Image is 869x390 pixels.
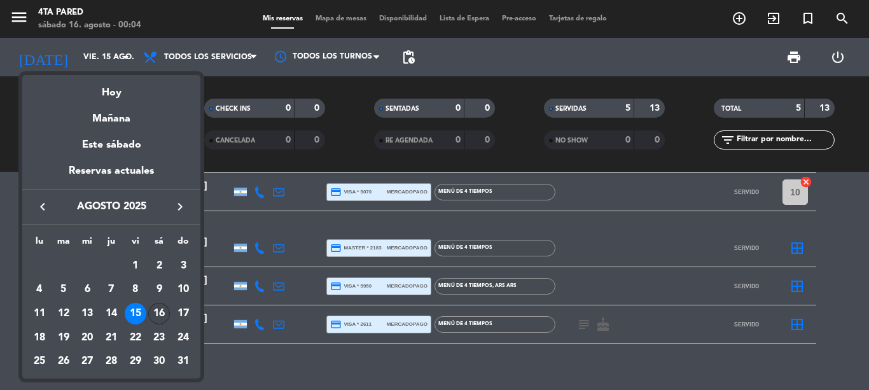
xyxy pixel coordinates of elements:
[52,350,76,374] td: 26 de agosto de 2025
[54,198,169,215] span: agosto 2025
[172,327,194,349] div: 24
[101,303,122,324] div: 14
[52,326,76,350] td: 19 de agosto de 2025
[27,234,52,254] th: lunes
[27,350,52,374] td: 25 de agosto de 2025
[101,351,122,373] div: 28
[99,278,123,302] td: 7 de agosto de 2025
[172,279,194,300] div: 10
[171,254,195,278] td: 3 de agosto de 2025
[75,234,99,254] th: miércoles
[101,327,122,349] div: 21
[99,234,123,254] th: jueves
[53,303,74,324] div: 12
[125,279,146,300] div: 8
[172,303,194,324] div: 17
[27,278,52,302] td: 4 de agosto de 2025
[29,279,50,300] div: 4
[123,234,148,254] th: viernes
[76,279,98,300] div: 6
[22,127,200,163] div: Este sábado
[148,302,172,326] td: 16 de agosto de 2025
[31,198,54,215] button: keyboard_arrow_left
[52,278,76,302] td: 5 de agosto de 2025
[52,234,76,254] th: martes
[53,351,74,373] div: 26
[75,350,99,374] td: 27 de agosto de 2025
[171,278,195,302] td: 10 de agosto de 2025
[148,254,172,278] td: 2 de agosto de 2025
[123,278,148,302] td: 8 de agosto de 2025
[27,302,52,326] td: 11 de agosto de 2025
[172,199,188,214] i: keyboard_arrow_right
[172,255,194,277] div: 3
[172,351,194,373] div: 31
[125,303,146,324] div: 15
[99,350,123,374] td: 28 de agosto de 2025
[169,198,191,215] button: keyboard_arrow_right
[29,327,50,349] div: 18
[148,279,170,300] div: 9
[171,326,195,350] td: 24 de agosto de 2025
[76,327,98,349] div: 20
[75,302,99,326] td: 13 de agosto de 2025
[148,327,170,349] div: 23
[53,327,74,349] div: 19
[148,351,170,373] div: 30
[148,255,170,277] div: 2
[29,303,50,324] div: 11
[53,279,74,300] div: 5
[148,350,172,374] td: 30 de agosto de 2025
[76,303,98,324] div: 13
[171,234,195,254] th: domingo
[99,326,123,350] td: 21 de agosto de 2025
[123,302,148,326] td: 15 de agosto de 2025
[22,101,200,127] div: Mañana
[99,302,123,326] td: 14 de agosto de 2025
[125,327,146,349] div: 22
[52,302,76,326] td: 12 de agosto de 2025
[148,303,170,324] div: 16
[125,351,146,373] div: 29
[22,75,200,101] div: Hoy
[29,351,50,373] div: 25
[101,279,122,300] div: 7
[27,326,52,350] td: 18 de agosto de 2025
[123,350,148,374] td: 29 de agosto de 2025
[35,199,50,214] i: keyboard_arrow_left
[75,278,99,302] td: 6 de agosto de 2025
[27,254,123,278] td: AGO.
[148,278,172,302] td: 9 de agosto de 2025
[22,163,200,189] div: Reservas actuales
[123,326,148,350] td: 22 de agosto de 2025
[125,255,146,277] div: 1
[148,234,172,254] th: sábado
[75,326,99,350] td: 20 de agosto de 2025
[148,326,172,350] td: 23 de agosto de 2025
[171,350,195,374] td: 31 de agosto de 2025
[123,254,148,278] td: 1 de agosto de 2025
[76,351,98,373] div: 27
[171,302,195,326] td: 17 de agosto de 2025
